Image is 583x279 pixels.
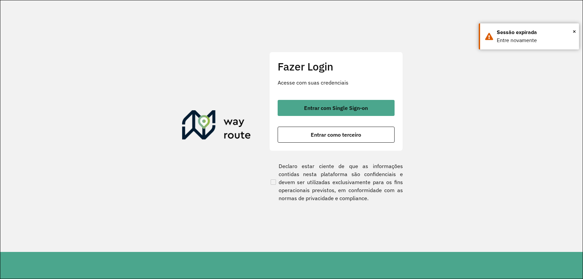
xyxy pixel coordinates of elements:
[278,79,395,87] p: Acesse com suas credenciais
[278,100,395,116] button: button
[269,162,403,202] label: Declaro estar ciente de que as informações contidas nesta plataforma são confidenciais e devem se...
[311,132,361,137] span: Entrar como terceiro
[278,127,395,143] button: button
[573,26,576,36] button: Close
[278,60,395,73] h2: Fazer Login
[573,26,576,36] span: ×
[304,105,368,111] span: Entrar com Single Sign-on
[497,36,574,44] div: Entre novamente
[497,28,574,36] div: Sessão expirada
[182,110,251,142] img: Roteirizador AmbevTech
